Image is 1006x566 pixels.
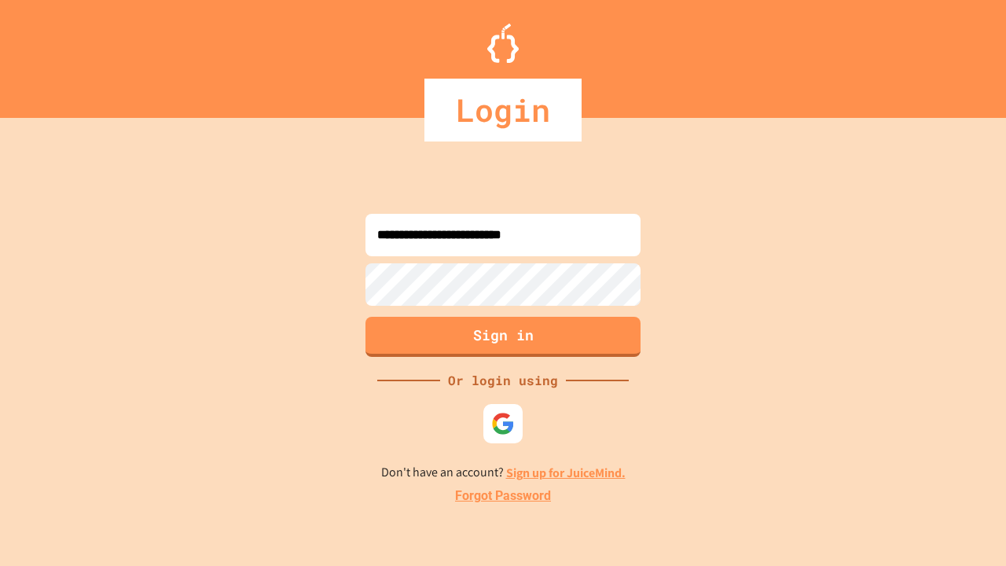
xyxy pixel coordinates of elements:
iframe: chat widget [876,435,990,502]
iframe: chat widget [940,503,990,550]
img: Logo.svg [487,24,519,63]
button: Sign in [365,317,641,357]
a: Sign up for JuiceMind. [506,465,626,481]
a: Forgot Password [455,487,551,505]
div: Or login using [440,371,566,390]
div: Login [424,79,582,141]
p: Don't have an account? [381,463,626,483]
img: google-icon.svg [491,412,515,436]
